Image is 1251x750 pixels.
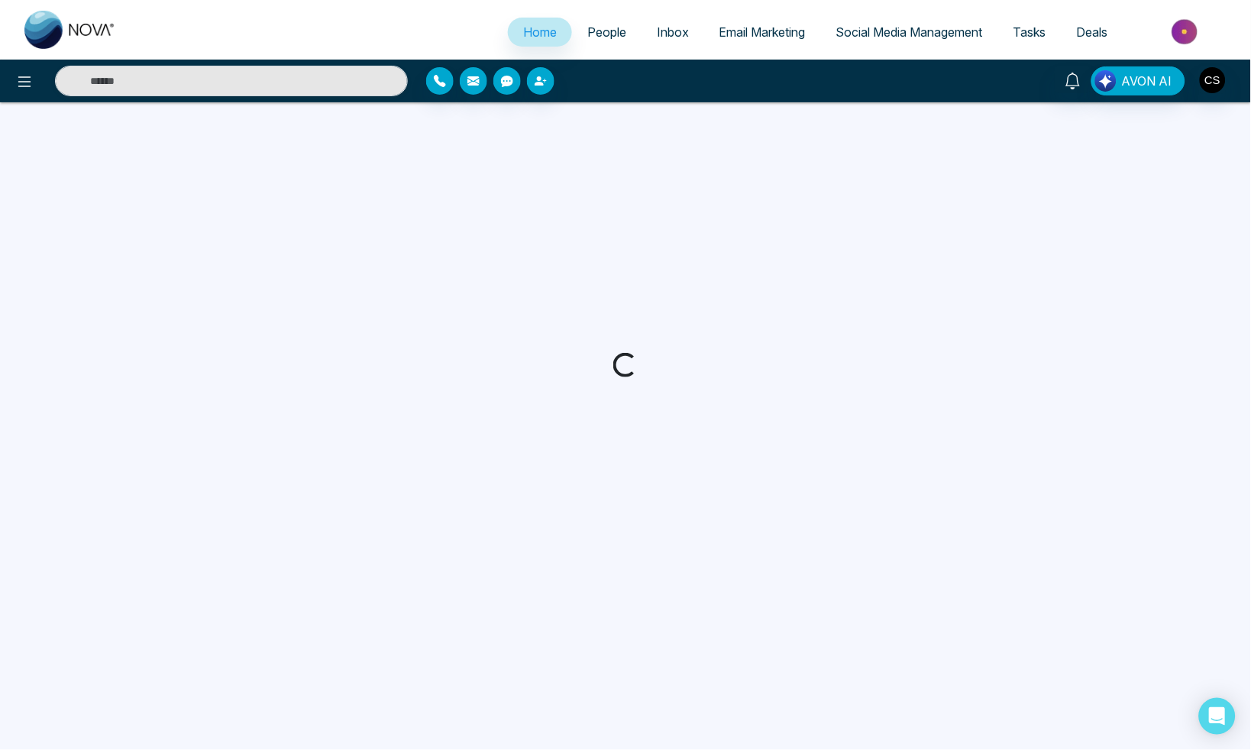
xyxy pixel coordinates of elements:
img: Market-place.gif [1131,15,1242,49]
img: User Avatar [1200,67,1226,93]
div: Open Intercom Messenger [1199,698,1236,735]
span: Home [523,24,557,40]
a: Social Media Management [821,18,998,47]
span: AVON AI [1122,72,1172,90]
span: Email Marketing [719,24,806,40]
span: Social Media Management [836,24,983,40]
a: People [572,18,642,47]
a: Tasks [998,18,1062,47]
a: Home [508,18,572,47]
a: Email Marketing [704,18,821,47]
span: Inbox [657,24,689,40]
img: Nova CRM Logo [24,11,116,49]
button: AVON AI [1091,66,1185,95]
a: Deals [1062,18,1123,47]
span: Tasks [1013,24,1046,40]
span: People [587,24,626,40]
span: Deals [1077,24,1108,40]
a: Inbox [642,18,704,47]
img: Lead Flow [1095,70,1117,92]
